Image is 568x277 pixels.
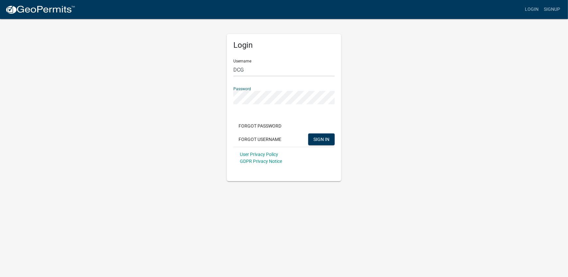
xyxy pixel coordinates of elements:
a: Signup [541,3,563,16]
a: GDPR Privacy Notice [240,159,282,164]
button: Forgot Username [233,133,287,145]
a: Login [522,3,541,16]
span: SIGN IN [313,136,329,142]
button: Forgot Password [233,120,287,132]
button: SIGN IN [308,133,335,145]
a: User Privacy Policy [240,152,278,157]
h5: Login [233,41,335,50]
